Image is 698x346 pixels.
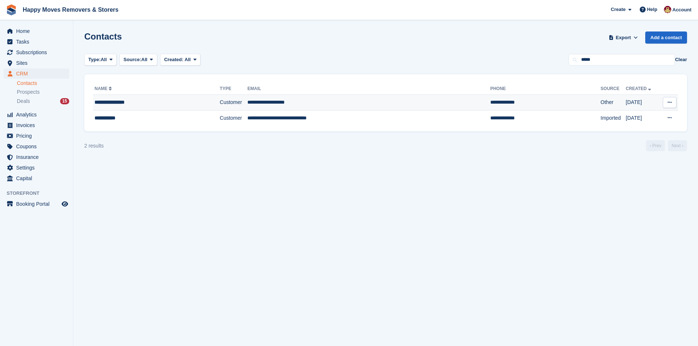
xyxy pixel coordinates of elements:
[17,97,69,105] a: Deals 15
[4,173,69,183] a: menu
[220,110,248,126] td: Customer
[141,56,148,63] span: All
[16,131,60,141] span: Pricing
[7,190,73,197] span: Storefront
[16,109,60,120] span: Analytics
[626,86,653,91] a: Created
[645,31,687,44] a: Add a contact
[4,120,69,130] a: menu
[60,200,69,208] a: Preview store
[16,141,60,152] span: Coupons
[220,95,248,111] td: Customer
[60,98,69,104] div: 15
[601,110,626,126] td: Imported
[16,47,60,57] span: Subscriptions
[84,31,122,41] h1: Contacts
[16,152,60,162] span: Insurance
[647,6,657,13] span: Help
[95,86,113,91] a: Name
[4,26,69,36] a: menu
[4,109,69,120] a: menu
[16,163,60,173] span: Settings
[4,163,69,173] a: menu
[84,54,117,66] button: Type: All
[160,54,200,66] button: Created: All
[17,98,30,105] span: Deals
[164,57,184,62] span: Created:
[675,56,687,63] button: Clear
[4,47,69,57] a: menu
[119,54,157,66] button: Source: All
[16,58,60,68] span: Sites
[4,37,69,47] a: menu
[88,56,101,63] span: Type:
[645,140,688,151] nav: Page
[4,68,69,79] a: menu
[101,56,107,63] span: All
[611,6,625,13] span: Create
[17,80,69,87] a: Contacts
[247,83,490,95] th: Email
[17,89,40,96] span: Prospects
[16,37,60,47] span: Tasks
[16,173,60,183] span: Capital
[220,83,248,95] th: Type
[601,83,626,95] th: Source
[4,199,69,209] a: menu
[607,31,639,44] button: Export
[490,83,601,95] th: Phone
[16,120,60,130] span: Invoices
[4,141,69,152] a: menu
[16,68,60,79] span: CRM
[20,4,121,16] a: Happy Moves Removers & Storers
[664,6,671,13] img: Steven Fry
[668,140,687,151] a: Next
[123,56,141,63] span: Source:
[4,131,69,141] a: menu
[616,34,631,41] span: Export
[17,88,69,96] a: Prospects
[84,142,104,150] div: 2 results
[4,152,69,162] a: menu
[4,58,69,68] a: menu
[16,199,60,209] span: Booking Portal
[626,95,659,111] td: [DATE]
[601,95,626,111] td: Other
[672,6,691,14] span: Account
[185,57,191,62] span: All
[16,26,60,36] span: Home
[626,110,659,126] td: [DATE]
[646,140,665,151] a: Previous
[6,4,17,15] img: stora-icon-8386f47178a22dfd0bd8f6a31ec36ba5ce8667c1dd55bd0f319d3a0aa187defe.svg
